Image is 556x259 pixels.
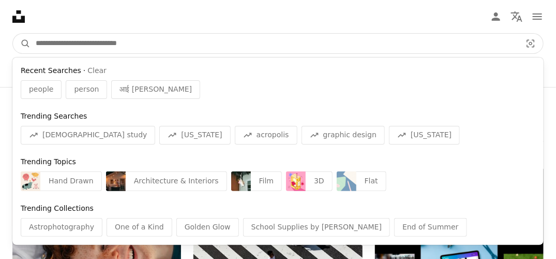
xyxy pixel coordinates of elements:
span: acropolis [257,130,289,140]
a: Illustrations 9.8k [87,54,161,87]
div: Flat [356,171,386,191]
div: 3D [306,171,333,191]
span: Trending Searches [21,112,87,120]
a: Users 433 [263,54,312,87]
img: premium_vector-1731660406144-6a3fe8e15ac2 [337,171,356,191]
a: Collections 27k [177,54,246,87]
a: Home — Unsplash [12,10,25,23]
div: Architecture & Interiors [126,171,227,191]
div: Golden Glow [176,218,239,237]
span: आई [PERSON_NAME] [119,84,192,95]
a: Log in / Sign up [486,6,506,27]
img: premium_vector-1758302521831-3bea775646bd [286,171,306,191]
div: Film [251,171,282,191]
button: Clear [87,66,107,76]
div: School Supplies by [PERSON_NAME] [243,218,390,237]
img: premium_vector-1738857557550-07f8ae7b8745 [21,171,40,191]
div: Hand Drawn [40,171,102,191]
button: Filters [508,54,544,87]
img: premium_photo-1686167978316-e075293442bf [106,171,126,191]
span: [DEMOGRAPHIC_DATA] study [42,130,147,140]
button: scroll list to the right [532,131,544,152]
form: Find visuals sitewide [12,33,544,54]
span: Recent Searches [21,66,81,76]
button: Language [506,6,527,27]
div: Astrophotography [21,218,102,237]
img: premium_photo-1664457241825-600243040ef5 [231,171,251,191]
span: Trending Topics [21,157,76,166]
button: Search Unsplash [13,34,31,53]
button: Menu [527,6,548,27]
span: person [74,84,99,95]
div: End of Summer [394,218,467,237]
span: [US_STATE] [411,130,452,140]
span: people [29,84,53,95]
div: · [21,66,535,76]
span: [US_STATE] [181,130,222,140]
span: graphic design [323,130,377,140]
div: One of a Kind [107,218,172,237]
span: Trending Collections [21,204,94,212]
button: Visual search [518,34,543,53]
